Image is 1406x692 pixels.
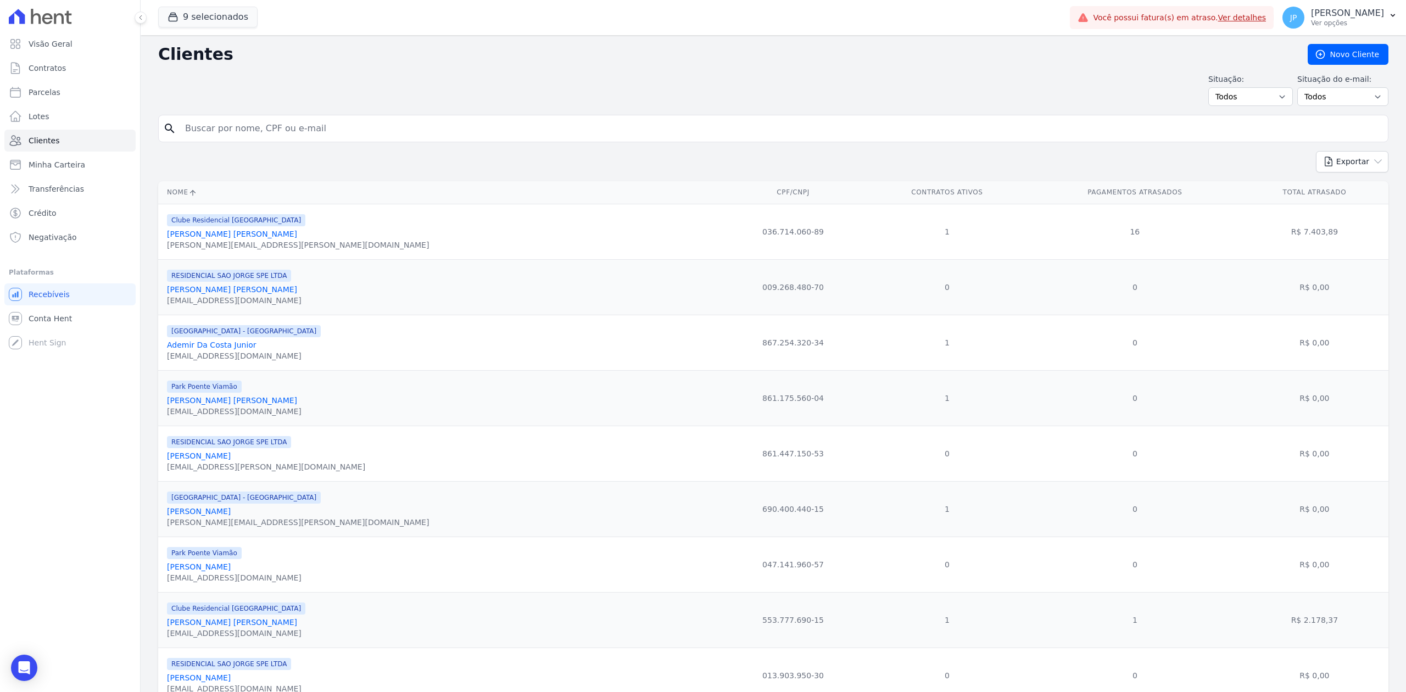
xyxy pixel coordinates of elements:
[4,130,136,152] a: Clientes
[1316,151,1388,172] button: Exportar
[1311,19,1384,27] p: Ver opções
[158,7,258,27] button: 9 selecionados
[167,658,291,670] span: RESIDENCIAL SAO JORGE SPE LTDA
[721,259,865,315] td: 009.268.480-70
[29,208,57,219] span: Crédito
[29,38,72,49] span: Visão Geral
[167,350,321,361] div: [EMAIL_ADDRESS][DOMAIN_NAME]
[167,214,305,226] span: Clube Residencial [GEOGRAPHIC_DATA]
[4,57,136,79] a: Contratos
[167,270,291,282] span: RESIDENCIAL SAO JORGE SPE LTDA
[721,537,865,592] td: 047.141.960-57
[1241,204,1388,259] td: R$ 7.403,89
[29,183,84,194] span: Transferências
[1308,44,1388,65] a: Novo Cliente
[721,370,865,426] td: 861.175.560-04
[167,547,242,559] span: Park Poente Viamão
[1297,74,1388,85] label: Situação do e-mail:
[167,492,321,504] span: [GEOGRAPHIC_DATA] - [GEOGRAPHIC_DATA]
[1311,8,1384,19] p: [PERSON_NAME]
[1274,2,1406,33] button: JP [PERSON_NAME] Ver opções
[865,315,1029,370] td: 1
[9,266,131,279] div: Plataformas
[167,461,365,472] div: [EMAIL_ADDRESS][PERSON_NAME][DOMAIN_NAME]
[1241,426,1388,481] td: R$ 0,00
[29,232,77,243] span: Negativação
[167,341,256,349] a: Ademir Da Costa Junior
[1290,14,1297,21] span: JP
[1241,537,1388,592] td: R$ 0,00
[1029,537,1241,592] td: 0
[865,259,1029,315] td: 0
[167,517,429,528] div: [PERSON_NAME][EMAIL_ADDRESS][PERSON_NAME][DOMAIN_NAME]
[29,289,70,300] span: Recebíveis
[721,204,865,259] td: 036.714.060-89
[1208,74,1293,85] label: Situação:
[29,111,49,122] span: Lotes
[29,159,85,170] span: Minha Carteira
[29,313,72,324] span: Conta Hent
[721,481,865,537] td: 690.400.440-15
[1029,426,1241,481] td: 0
[1029,481,1241,537] td: 0
[167,673,231,682] a: [PERSON_NAME]
[1241,370,1388,426] td: R$ 0,00
[1218,13,1266,22] a: Ver detalhes
[865,204,1029,259] td: 1
[29,87,60,98] span: Parcelas
[4,154,136,176] a: Minha Carteira
[865,181,1029,204] th: Contratos Ativos
[167,602,305,615] span: Clube Residencial [GEOGRAPHIC_DATA]
[4,308,136,330] a: Conta Hent
[1241,592,1388,648] td: R$ 2.178,37
[167,396,297,405] a: [PERSON_NAME] [PERSON_NAME]
[167,381,242,393] span: Park Poente Viamão
[29,63,66,74] span: Contratos
[167,285,297,294] a: [PERSON_NAME] [PERSON_NAME]
[167,325,321,337] span: [GEOGRAPHIC_DATA] - [GEOGRAPHIC_DATA]
[167,628,305,639] div: [EMAIL_ADDRESS][DOMAIN_NAME]
[721,426,865,481] td: 861.447.150-53
[1241,481,1388,537] td: R$ 0,00
[167,562,231,571] a: [PERSON_NAME]
[11,655,37,681] div: Open Intercom Messenger
[4,283,136,305] a: Recebíveis
[158,44,1290,64] h2: Clientes
[1029,259,1241,315] td: 0
[167,295,302,306] div: [EMAIL_ADDRESS][DOMAIN_NAME]
[4,178,136,200] a: Transferências
[167,230,297,238] a: [PERSON_NAME] [PERSON_NAME]
[865,592,1029,648] td: 1
[4,81,136,103] a: Parcelas
[1029,592,1241,648] td: 1
[865,537,1029,592] td: 0
[4,33,136,55] a: Visão Geral
[4,105,136,127] a: Lotes
[178,118,1383,139] input: Buscar por nome, CPF ou e-mail
[721,592,865,648] td: 553.777.690-15
[1029,315,1241,370] td: 0
[167,507,231,516] a: [PERSON_NAME]
[167,239,429,250] div: [PERSON_NAME][EMAIL_ADDRESS][PERSON_NAME][DOMAIN_NAME]
[167,406,302,417] div: [EMAIL_ADDRESS][DOMAIN_NAME]
[721,181,865,204] th: CPF/CNPJ
[167,572,302,583] div: [EMAIL_ADDRESS][DOMAIN_NAME]
[1241,315,1388,370] td: R$ 0,00
[1029,204,1241,259] td: 16
[865,426,1029,481] td: 0
[167,436,291,448] span: RESIDENCIAL SAO JORGE SPE LTDA
[1241,181,1388,204] th: Total Atrasado
[865,370,1029,426] td: 1
[4,226,136,248] a: Negativação
[1029,370,1241,426] td: 0
[29,135,59,146] span: Clientes
[721,315,865,370] td: 867.254.320-34
[4,202,136,224] a: Crédito
[865,481,1029,537] td: 1
[163,122,176,135] i: search
[158,181,721,204] th: Nome
[1093,12,1266,24] span: Você possui fatura(s) em atraso.
[167,451,231,460] a: [PERSON_NAME]
[167,618,297,627] a: [PERSON_NAME] [PERSON_NAME]
[1029,181,1241,204] th: Pagamentos Atrasados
